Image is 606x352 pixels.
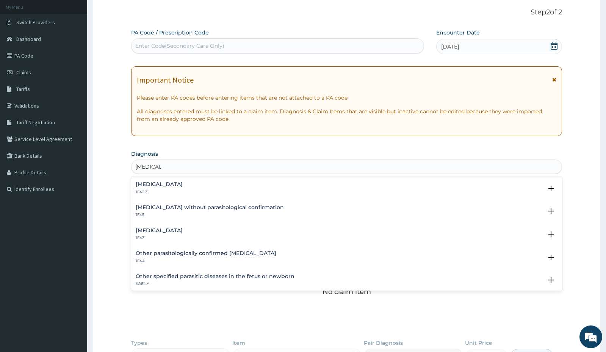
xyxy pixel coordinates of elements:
p: Please enter PA codes before entering items that are not attached to a PA code [137,94,556,102]
i: open select status [546,275,556,285]
h4: Other specified parasitic diseases in the fetus or newborn [136,274,294,279]
span: Tariffs [16,86,30,92]
i: open select status [546,253,556,262]
p: 1F42.Z [136,189,183,195]
p: All diagnoses entered must be linked to a claim item. Diagnosis & Claim Items that are visible bu... [137,108,556,123]
span: Dashboard [16,36,41,42]
i: open select status [546,230,556,239]
img: d_794563401_company_1708531726252_794563401 [14,38,31,57]
label: PA Code / Prescription Code [131,29,209,36]
p: 1F45 [136,212,284,217]
label: Encounter Date [436,29,480,36]
span: Tariff Negotiation [16,119,55,126]
div: Enter Code(Secondary Care Only) [135,42,224,50]
span: We're online! [44,95,105,172]
span: Claims [16,69,31,76]
i: open select status [546,207,556,216]
div: Minimize live chat window [124,4,142,22]
h4: [MEDICAL_DATA] [136,228,183,233]
div: Chat with us now [39,42,127,52]
h4: Other parasitologically confirmed [MEDICAL_DATA] [136,250,276,256]
label: Diagnosis [131,150,158,158]
p: 1F4Z [136,235,183,241]
h1: Important Notice [137,76,194,84]
textarea: Type your message and hit 'Enter' [4,207,144,233]
p: KA64.Y [136,281,294,286]
p: No claim item [323,288,371,296]
h4: [MEDICAL_DATA] [136,181,183,187]
span: [DATE] [441,43,459,50]
p: 1F44 [136,258,276,264]
i: open select status [546,184,556,193]
span: Switch Providers [16,19,55,26]
p: Step 2 of 2 [131,8,562,17]
h4: [MEDICAL_DATA] without parasitological confirmation [136,205,284,210]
